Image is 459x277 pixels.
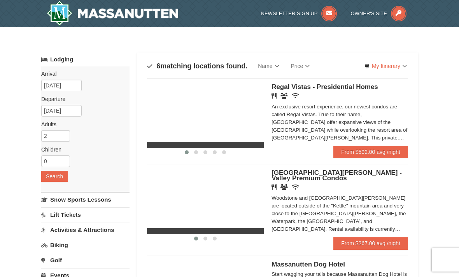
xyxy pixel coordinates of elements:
[261,10,337,16] a: Newsletter Sign Up
[285,58,316,74] a: Price
[280,184,288,190] i: Banquet Facilities
[280,93,288,99] i: Banquet Facilities
[350,10,406,16] a: Owner's Site
[41,120,124,128] label: Adults
[272,93,277,99] i: Restaurant
[272,261,345,268] span: Massanutten Dog Hotel
[41,192,130,207] a: Snow Sports Lessons
[41,52,130,66] a: Lodging
[272,194,408,233] div: Woodstone and [GEOGRAPHIC_DATA][PERSON_NAME] are located outside of the "Kettle" mountain area an...
[47,1,178,26] a: Massanutten Resort
[41,95,124,103] label: Departure
[41,146,124,153] label: Children
[359,60,412,72] a: My Itinerary
[333,237,408,249] a: From $267.00 avg /night
[41,223,130,237] a: Activities & Attractions
[41,70,124,78] label: Arrival
[41,253,130,267] a: Golf
[41,171,68,182] button: Search
[252,58,285,74] a: Name
[41,238,130,252] a: Biking
[272,169,402,182] span: [GEOGRAPHIC_DATA][PERSON_NAME] - Valley Premium Condos
[350,10,387,16] span: Owner's Site
[47,1,178,26] img: Massanutten Resort Logo
[272,83,378,91] span: Regal Vistas - Presidential Homes
[272,184,277,190] i: Restaurant
[272,103,408,142] div: An exclusive resort experience, our newest condos are called Regal Vistas. True to their name, [G...
[261,10,318,16] span: Newsletter Sign Up
[333,146,408,158] a: From $592.00 avg /night
[41,207,130,222] a: Lift Tickets
[292,184,299,190] i: Wireless Internet (free)
[292,93,299,99] i: Wireless Internet (free)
